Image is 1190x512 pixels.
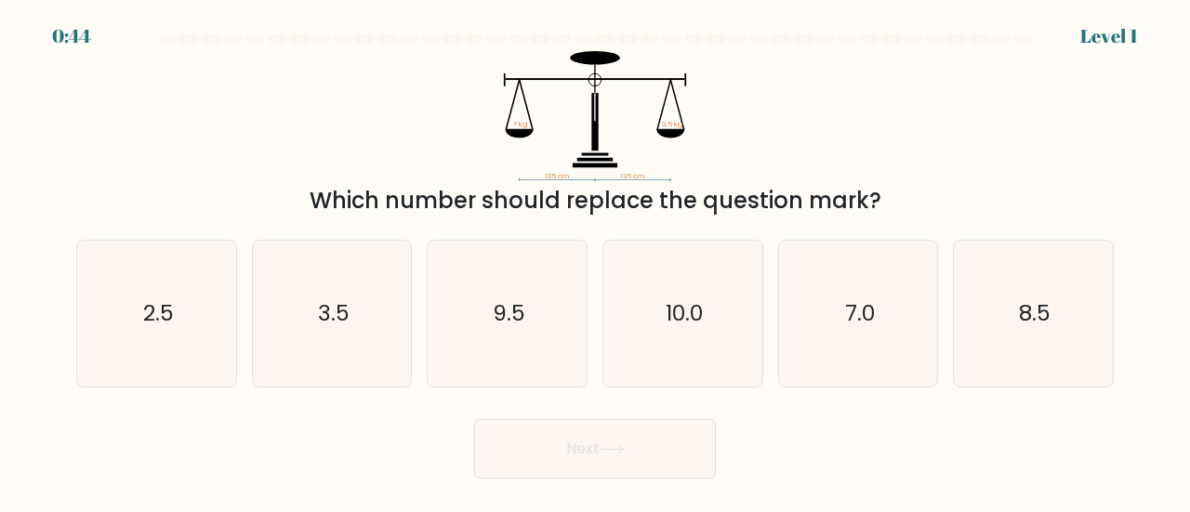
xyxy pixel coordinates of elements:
[318,297,350,328] text: 3.5
[513,119,527,129] tspan: ? kg
[620,171,644,181] tspan: 135 cm
[666,297,703,328] text: 10.0
[662,119,682,129] tspan: 3.5 kg
[52,22,91,50] div: 0:44
[474,419,716,479] button: Next
[493,297,525,328] text: 9.5
[1080,22,1138,50] div: Level 1
[845,297,875,328] text: 7.0
[1019,297,1051,328] text: 8.5
[142,297,173,328] text: 2.5
[87,184,1103,217] div: Which number should replace the question mark?
[545,171,569,181] tspan: 135 cm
